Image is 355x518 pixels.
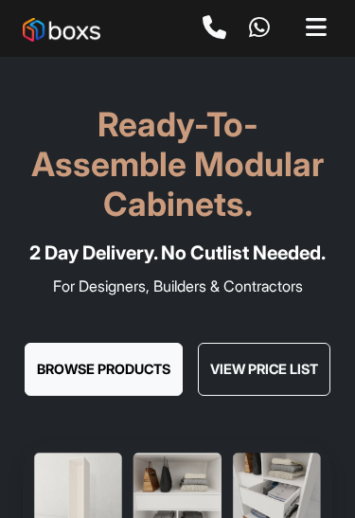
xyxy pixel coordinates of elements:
h4: 2 Day Delivery. No Cutlist Needed. [23,239,332,267]
button: View Price List [198,343,330,396]
img: Boxs Store logo [23,18,100,42]
p: For Designers, Builders & Contractors [23,275,332,297]
button: Browse Products [25,343,183,396]
h1: Ready-To-Assemble Modular Cabinets. [23,104,332,223]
